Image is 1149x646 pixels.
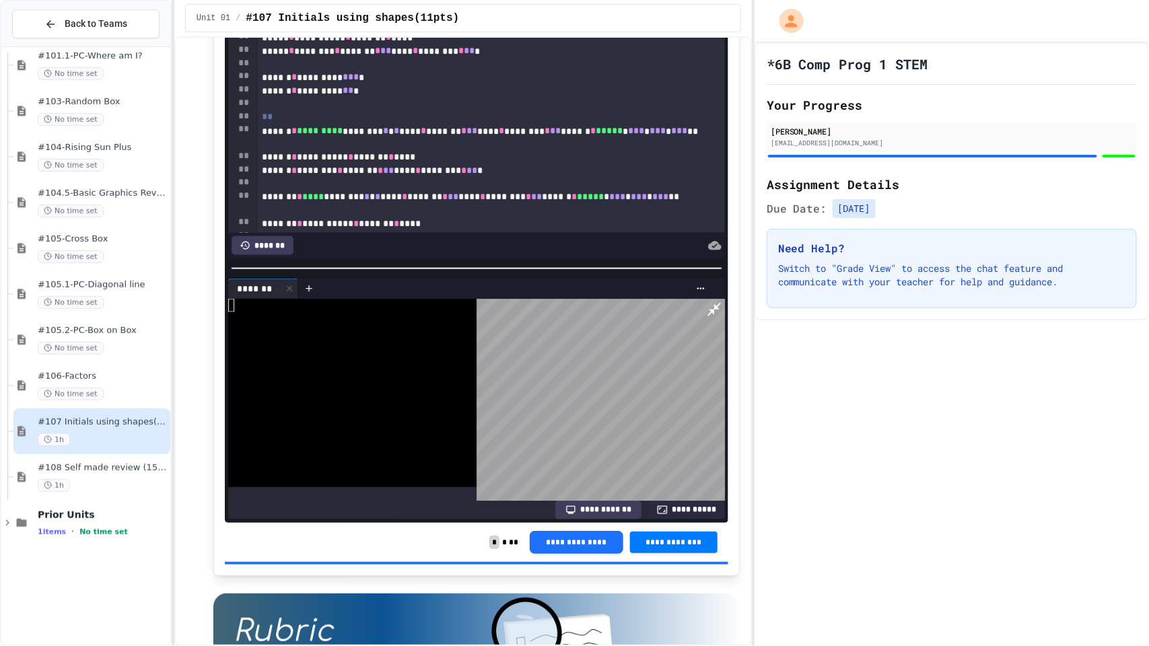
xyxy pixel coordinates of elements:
[79,528,128,536] span: No time set
[833,199,876,218] span: [DATE]
[38,479,70,492] span: 1h
[767,96,1137,114] h2: Your Progress
[38,509,168,521] span: Prior Units
[38,250,104,263] span: No time set
[38,325,168,336] span: #105.2-PC-Box on Box
[38,528,66,536] span: 1 items
[236,13,240,24] span: /
[38,342,104,355] span: No time set
[778,240,1125,256] h3: Need Help?
[767,201,827,217] span: Due Date:
[246,10,459,26] span: #107 Initials using shapes(11pts)
[778,262,1125,289] p: Switch to "Grade View" to access the chat feature and communicate with your teacher for help and ...
[38,96,168,108] span: #103-Random Box
[771,138,1133,148] div: [EMAIL_ADDRESS][DOMAIN_NAME]
[38,113,104,126] span: No time set
[197,13,230,24] span: Unit 01
[65,17,127,31] span: Back to Teams
[38,142,168,153] span: #104-Rising Sun Plus
[767,55,928,73] h1: *6B Comp Prog 1 STEM
[12,9,160,38] button: Back to Teams
[71,526,74,537] span: •
[38,188,168,199] span: #104.5-Basic Graphics Review
[38,205,104,217] span: No time set
[38,417,168,428] span: #107 Initials using shapes(11pts)
[38,50,168,62] span: #101.1-PC-Where am I?
[38,433,70,446] span: 1h
[38,296,104,309] span: No time set
[771,125,1133,137] div: [PERSON_NAME]
[767,175,1137,194] h2: Assignment Details
[38,279,168,291] span: #105.1-PC-Diagonal line
[38,388,104,400] span: No time set
[38,371,168,382] span: #106-Factors
[765,5,807,36] div: My Account
[38,462,168,474] span: #108 Self made review (15pts)
[38,67,104,80] span: No time set
[38,159,104,172] span: No time set
[38,234,168,245] span: #105-Cross Box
